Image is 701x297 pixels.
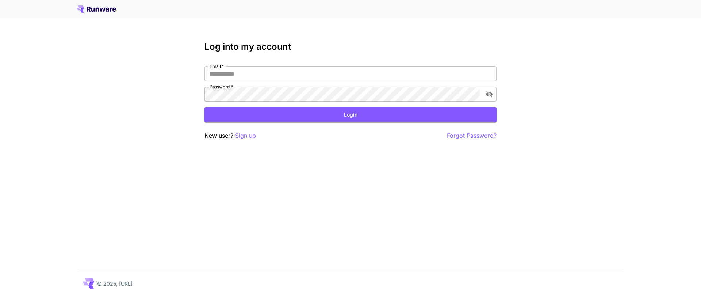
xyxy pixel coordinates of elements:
label: Email [210,63,224,69]
h3: Log into my account [204,42,497,52]
button: toggle password visibility [483,88,496,101]
button: Login [204,107,497,122]
p: New user? [204,131,256,140]
p: © 2025, [URL] [97,280,133,288]
button: Forgot Password? [447,131,497,140]
label: Password [210,84,233,90]
button: Sign up [235,131,256,140]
